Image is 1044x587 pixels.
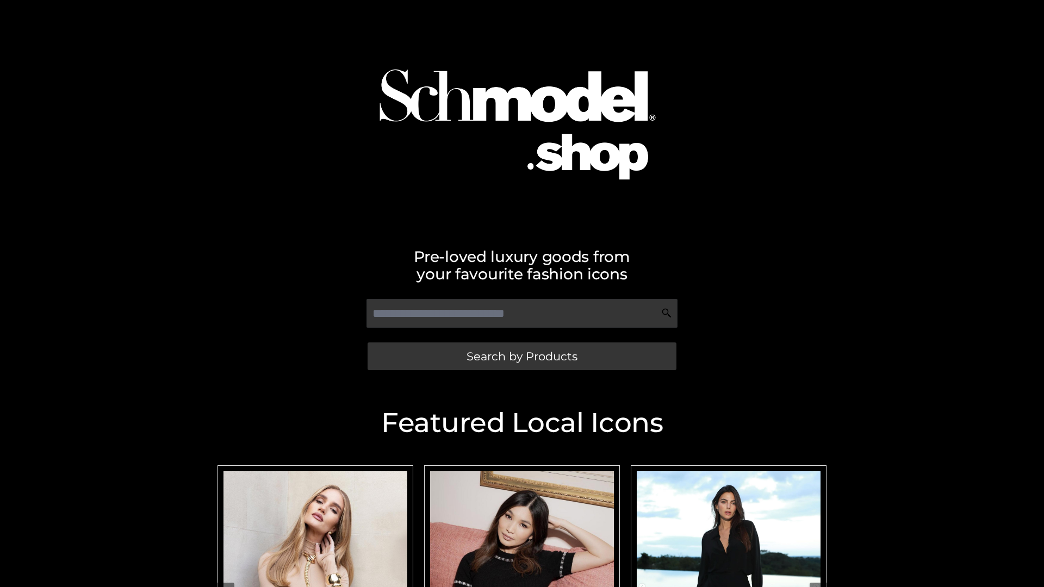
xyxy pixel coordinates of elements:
span: Search by Products [467,351,577,362]
h2: Pre-loved luxury goods from your favourite fashion icons [212,248,832,283]
a: Search by Products [368,342,676,370]
img: Search Icon [661,308,672,319]
h2: Featured Local Icons​ [212,409,832,436]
